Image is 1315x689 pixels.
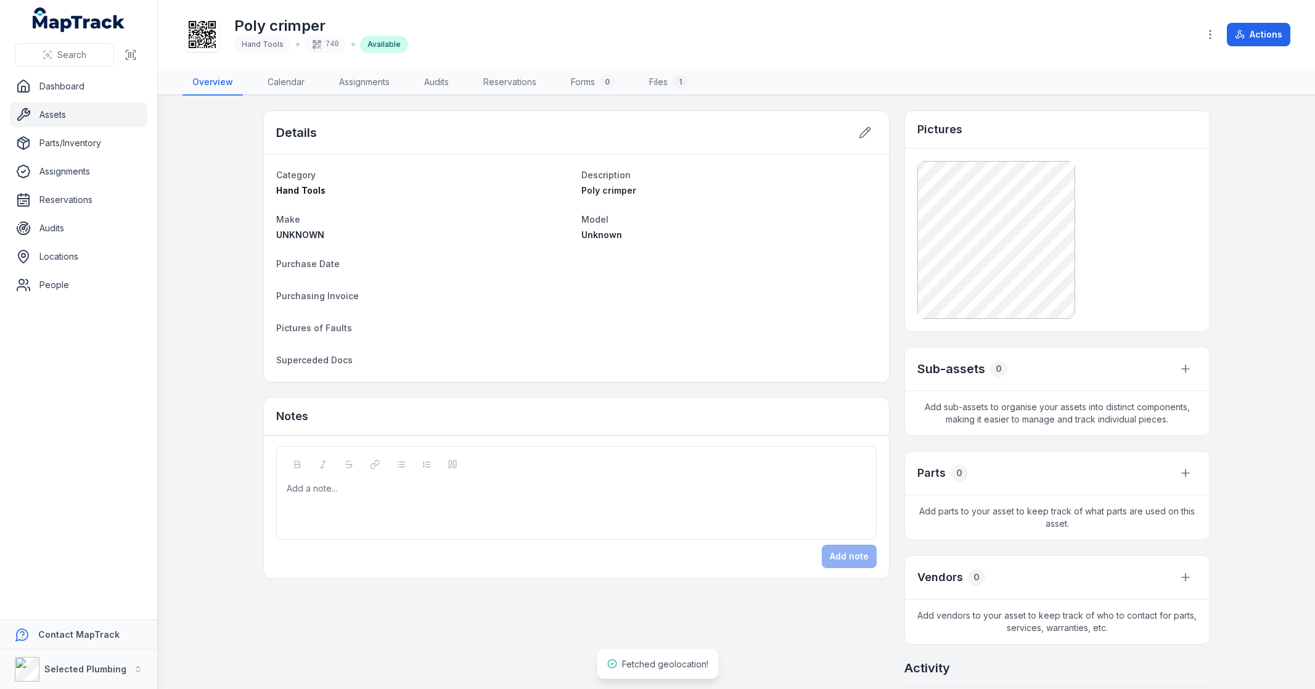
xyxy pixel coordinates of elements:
a: MapTrack [33,7,125,32]
a: People [10,273,147,297]
span: Category [276,170,316,180]
div: Available [360,36,408,53]
span: Add parts to your asset to keep track of what parts are used on this asset. [905,495,1210,540]
a: Files1 [639,70,697,96]
span: Add sub-assets to organise your assets into distinct components, making it easier to manage and t... [905,391,1210,435]
span: Superceded Docs [276,355,353,365]
a: Assignments [329,70,399,96]
h3: Vendors [917,569,963,586]
strong: Selected Plumbing [44,664,126,674]
span: Hand Tools [242,39,284,49]
span: Model [581,214,608,225]
span: Unknown [581,229,622,240]
h2: Sub-assets [917,360,985,378]
h3: Notes [276,408,308,425]
a: Reservations [473,70,546,96]
span: Pictures of Faults [276,323,352,333]
div: 1 [673,75,687,89]
div: 0 [951,464,968,482]
strong: Contact MapTrack [38,629,120,640]
a: Reservations [10,188,147,212]
h2: Activity [904,659,950,677]
span: Add vendors to your asset to keep track of who to contact for parts, services, warranties, etc. [905,600,1210,644]
span: Purchasing Invoice [276,291,359,301]
span: UNKNOWN [276,229,324,240]
div: 0 [968,569,985,586]
a: Forms0 [561,70,625,96]
h2: Details [276,124,317,141]
span: Description [581,170,631,180]
span: Fetched geolocation! [622,659,708,669]
a: Parts/Inventory [10,131,147,155]
h3: Pictures [917,121,962,138]
h1: Poly crimper [234,16,408,36]
span: Purchase Date [276,258,340,269]
div: 0 [600,75,615,89]
div: 0 [990,360,1007,378]
a: Assets [10,102,147,127]
span: Hand Tools [276,185,326,196]
div: 740 [305,36,346,53]
button: Search [15,43,114,67]
span: Poly crimper [581,185,636,196]
span: Search [57,49,86,61]
a: Assignments [10,159,147,184]
a: Audits [10,216,147,241]
a: Audits [414,70,459,96]
a: Calendar [258,70,314,96]
a: Dashboard [10,74,147,99]
span: Make [276,214,300,225]
button: Actions [1227,23,1290,46]
a: Overview [182,70,243,96]
a: Locations [10,244,147,269]
h3: Parts [917,464,946,482]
